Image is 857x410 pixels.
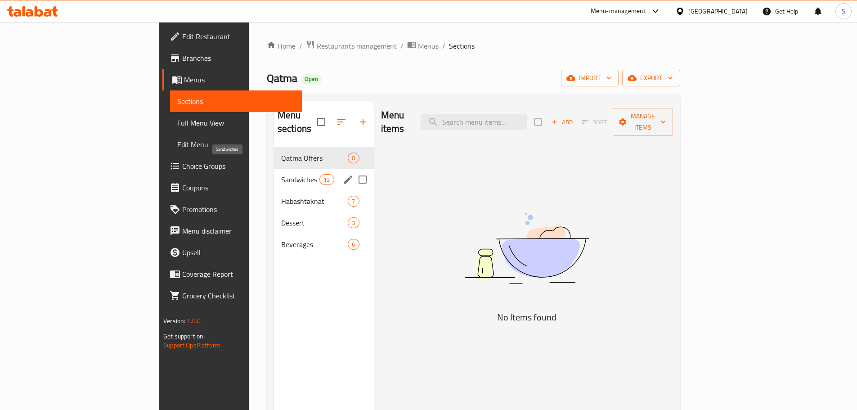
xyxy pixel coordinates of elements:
span: Manage items [620,111,666,133]
button: Add section [352,111,374,133]
nav: Menu sections [274,144,374,259]
span: Choice Groups [182,161,295,171]
nav: breadcrumb [267,40,680,52]
a: Edit Restaurant [162,26,302,47]
span: Sort sections [331,111,352,133]
a: Coverage Report [162,263,302,285]
a: Full Menu View [170,112,302,134]
span: Menus [184,74,295,85]
div: items [319,174,334,185]
h5: No Items found [414,310,639,324]
div: items [348,196,359,207]
li: / [400,41,404,51]
span: Dessert [281,217,348,228]
h2: Menu items [381,108,410,135]
button: edit [341,173,355,186]
button: export [622,70,680,86]
span: 6 [348,240,359,249]
div: Qatma Offers0 [274,147,374,169]
a: Menu disclaimer [162,220,302,242]
div: items [348,239,359,250]
span: Promotions [182,204,295,215]
a: Choice Groups [162,155,302,177]
li: / [442,41,445,51]
span: 7 [348,197,359,206]
a: Sections [170,90,302,112]
a: Restaurants management [306,40,397,52]
a: Grocery Checklist [162,285,302,306]
a: Menus [162,69,302,90]
span: Add [550,117,574,127]
span: 3 [348,219,359,227]
div: items [348,153,359,163]
span: Sections [449,41,475,51]
span: Version: [163,315,185,327]
a: Edit Menu [170,134,302,155]
span: export [629,72,673,84]
div: [GEOGRAPHIC_DATA] [688,6,748,16]
input: search [421,114,527,130]
a: Support.OpsPlatform [163,339,220,351]
span: Select all sections [312,113,331,131]
button: Add [547,115,576,129]
span: 13 [320,176,333,184]
span: Beverages [281,239,348,250]
div: Habashtaknat7 [274,190,374,212]
span: Upsell [182,247,295,258]
span: Sandwiches [281,174,319,185]
div: Open [301,74,322,85]
span: 1.0.0 [187,315,201,327]
span: Open [301,75,322,83]
a: Branches [162,47,302,69]
span: Add item [547,115,576,129]
a: Menus [407,40,439,52]
div: items [348,217,359,228]
span: Select section first [576,115,613,129]
span: import [568,72,611,84]
a: Coupons [162,177,302,198]
span: Get support on: [163,330,205,342]
a: Promotions [162,198,302,220]
a: Upsell [162,242,302,263]
span: Sections [177,96,295,107]
span: 0 [348,154,359,162]
span: Qatma Offers [281,153,348,163]
span: Coverage Report [182,269,295,279]
span: S [842,6,845,16]
img: dish.svg [414,189,639,308]
div: Dessert3 [274,212,374,234]
span: Menus [418,41,439,51]
span: Edit Restaurant [182,31,295,42]
span: Branches [182,53,295,63]
div: Beverages6 [274,234,374,255]
button: Manage items [613,108,673,136]
span: Coupons [182,182,295,193]
span: Edit Menu [177,139,295,150]
span: Full Menu View [177,117,295,128]
div: Sandwiches13edit [274,169,374,190]
div: Menu-management [591,6,646,17]
button: import [561,70,619,86]
span: Grocery Checklist [182,290,295,301]
span: Habashtaknat [281,196,348,207]
span: Menu disclaimer [182,225,295,236]
span: Restaurants management [317,41,397,51]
